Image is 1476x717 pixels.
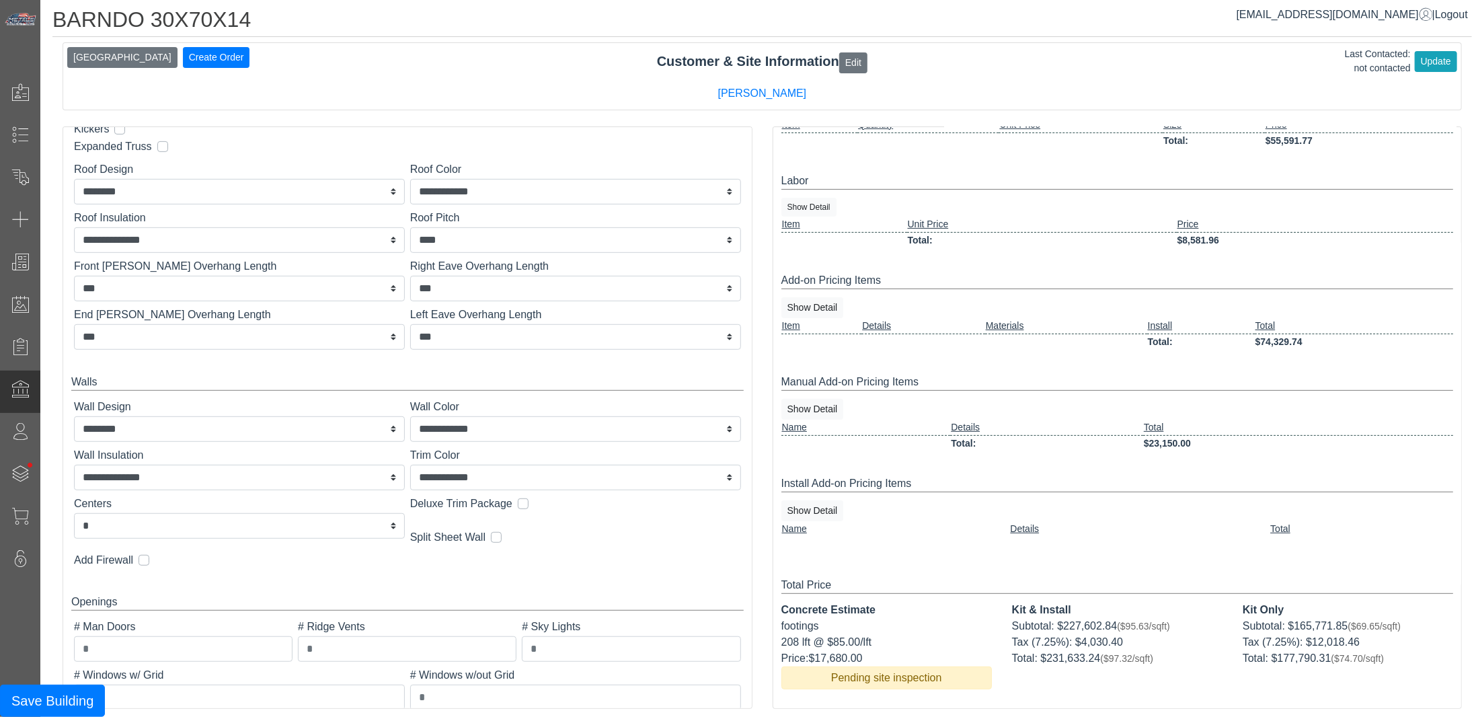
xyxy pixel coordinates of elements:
div: footings [781,618,992,634]
div: Customer & Site Information [63,51,1461,73]
div: Add-on Pricing Items [781,272,1454,289]
label: Add Firewall [74,552,133,568]
button: Show Detail [781,198,837,217]
div: Concrete Estimate [781,602,992,618]
div: Subtotal: $227,602.84 [1012,618,1222,634]
td: Total [1143,420,1453,436]
button: Show Detail [781,500,844,521]
td: Price [1177,217,1453,233]
label: Centers [74,496,405,512]
div: Kit & Install [1012,602,1222,618]
div: Manual Add-on Pricing Items [781,374,1454,391]
label: Expanded Truss [74,139,152,155]
button: Create Order [183,47,250,68]
label: # Man Doors [74,619,293,635]
button: Show Detail [781,399,844,420]
td: Install [1147,318,1255,334]
td: $55,591.77 [1265,133,1453,149]
div: Labor [781,173,1454,190]
label: Roof Design [74,161,405,178]
h1: BARNDO 30X70X14 [52,7,1472,37]
div: Tax (7.25%): $12,018.46 [1243,634,1453,650]
label: Right Eave Overhang Length [410,258,741,274]
span: ($97.32/sqft) [1100,653,1153,664]
td: Item [781,318,862,334]
div: Total Price [781,577,1454,594]
button: [GEOGRAPHIC_DATA] [67,47,178,68]
label: # Windows w/out Grid [410,667,741,683]
span: ($69.65/sqft) [1348,621,1401,632]
span: Logout [1435,9,1468,20]
label: Deluxe Trim Package [410,496,512,512]
td: Materials [985,318,1147,334]
div: Install Add-on Pricing Items [781,476,1454,492]
label: Wall Color [410,399,741,415]
label: # Sky Lights [522,619,740,635]
label: Roof Pitch [410,210,741,226]
span: ($95.63/sqft) [1117,621,1170,632]
div: Walls [71,374,744,391]
td: Total: [1147,334,1255,350]
img: Metals Direct Inc Logo [4,12,38,27]
label: Roof Insulation [74,210,405,226]
label: Roof Color [410,161,741,178]
div: Kit Only [1243,602,1453,618]
div: Openings [71,594,744,611]
td: $23,150.00 [1143,435,1453,451]
div: Tax (7.25%): $4,030.40 [1012,634,1222,650]
td: Total [1255,318,1453,334]
div: Last Contacted: not contacted [1345,47,1411,75]
span: $17,680.00 [808,652,862,664]
div: Total: $231,633.24 [1012,650,1222,667]
a: [EMAIL_ADDRESS][DOMAIN_NAME] [1237,9,1432,20]
label: Wall Insulation [74,447,405,463]
label: Left Eave Overhang Length [410,307,741,323]
td: Total: [950,435,1143,451]
div: Pending site inspection [781,667,992,689]
a: [PERSON_NAME] [718,87,807,99]
span: ($74.70/sqft) [1331,653,1385,664]
div: Price: [781,650,992,667]
td: Details [1009,521,1270,537]
label: Trim Color [410,447,741,463]
td: Total: [907,232,1177,248]
label: Front [PERSON_NAME] Overhang Length [74,258,405,274]
td: $8,581.96 [1177,232,1453,248]
div: | [1237,7,1468,23]
td: Total: [1163,133,1265,149]
td: Details [950,420,1143,436]
label: Wall Design [74,399,405,415]
button: Show Detail [781,297,844,318]
div: Total: $177,790.31 [1243,650,1453,667]
td: Total [1270,521,1453,537]
td: Name [781,521,1010,537]
label: Kickers [74,121,109,137]
button: Edit [839,52,867,73]
div: Subtotal: $165,771.85 [1243,618,1453,634]
label: End [PERSON_NAME] Overhang Length [74,307,405,323]
label: # Windows w/ Grid [74,667,405,683]
span: • [13,443,47,487]
td: Name [781,420,951,436]
td: $74,329.74 [1255,334,1453,350]
label: # Ridge Vents [298,619,516,635]
div: 208 lft @ $85.00/lft [781,634,992,650]
td: Unit Price [907,217,1177,233]
td: Item [781,217,907,233]
label: Split Sheet Wall [410,529,485,545]
button: Update [1415,51,1457,72]
td: Details [861,318,985,334]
